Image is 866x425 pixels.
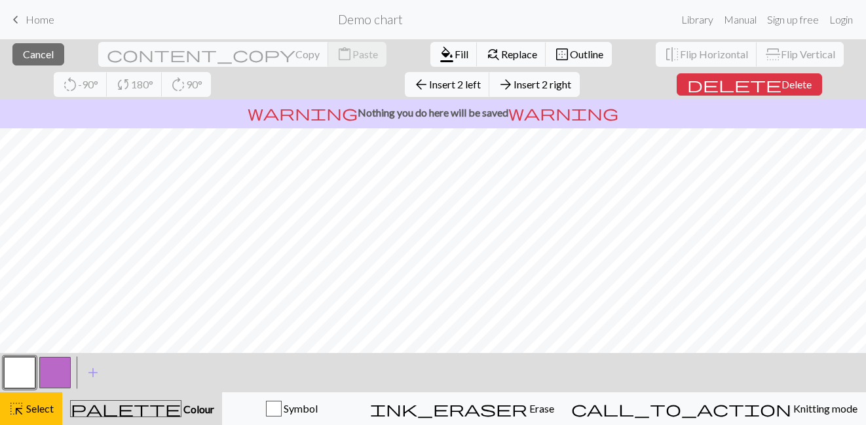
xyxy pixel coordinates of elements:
span: flip [764,46,782,62]
span: -90° [78,78,98,90]
span: rotate_left [62,75,78,94]
span: call_to_action [571,399,791,418]
h2: Demo chart [338,12,403,27]
span: Select [24,402,54,415]
span: Delete [781,78,812,90]
a: Login [824,7,858,33]
span: Insert 2 right [514,78,571,90]
button: Symbol [222,392,362,425]
button: Outline [546,42,612,67]
button: Fill [430,42,478,67]
button: 90° [162,72,211,97]
span: format_color_fill [439,45,455,64]
span: rotate_right [170,75,186,94]
span: find_replace [485,45,501,64]
button: Insert 2 right [489,72,580,97]
span: Replace [501,48,537,60]
span: arrow_forward [498,75,514,94]
span: 90° [186,78,202,90]
span: content_copy [107,45,295,64]
button: Cancel [12,43,64,65]
button: Flip Horizontal [656,42,757,67]
span: Knitting mode [791,402,857,415]
span: warning [248,103,358,122]
span: flip [664,45,680,64]
span: sync [115,75,131,94]
span: 180° [131,78,153,90]
span: palette [71,399,181,418]
span: border_outer [554,45,570,64]
span: Symbol [282,402,318,415]
span: keyboard_arrow_left [8,10,24,29]
span: Outline [570,48,603,60]
button: Insert 2 left [405,72,490,97]
span: Erase [527,402,554,415]
span: Fill [455,48,468,60]
a: Home [8,9,54,31]
span: arrow_back [413,75,429,94]
a: Library [676,7,719,33]
span: Flip Vertical [781,48,835,60]
button: -90° [54,72,107,97]
button: Colour [62,392,222,425]
a: Sign up free [762,7,824,33]
span: Flip Horizontal [680,48,748,60]
button: 180° [107,72,162,97]
span: ink_eraser [370,399,527,418]
button: Flip Vertical [757,42,844,67]
button: Erase [362,392,563,425]
a: Manual [719,7,762,33]
span: delete [687,75,781,94]
button: Copy [98,42,329,67]
p: Nothing you do here will be saved [5,105,861,120]
span: Colour [181,403,214,415]
span: Cancel [23,48,54,60]
button: Delete [677,73,822,96]
span: warning [508,103,618,122]
span: highlight_alt [9,399,24,418]
span: Home [26,13,54,26]
button: Knitting mode [563,392,866,425]
button: Replace [477,42,546,67]
span: Insert 2 left [429,78,481,90]
span: Copy [295,48,320,60]
span: add [85,363,101,382]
